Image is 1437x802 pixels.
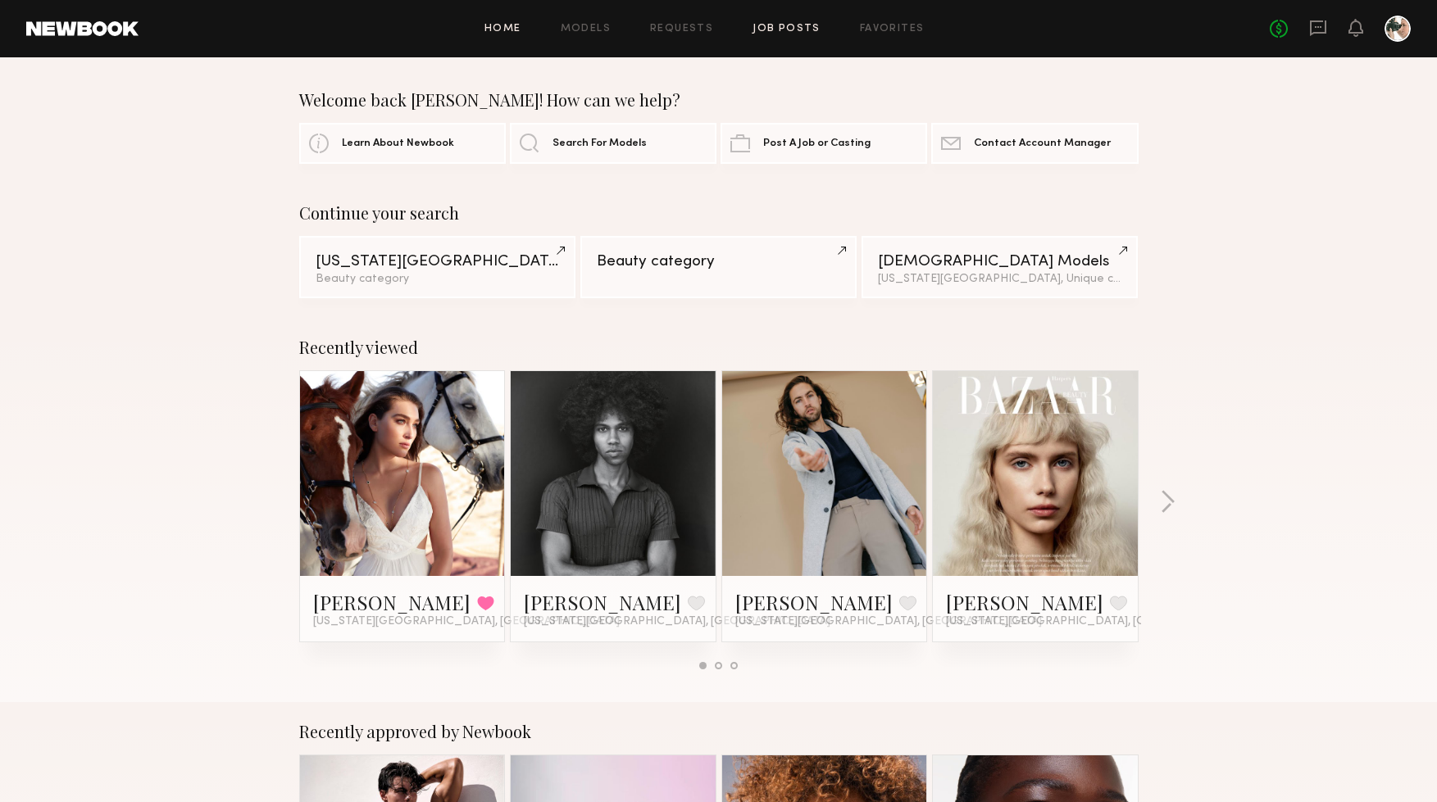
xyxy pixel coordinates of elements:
[650,24,713,34] a: Requests
[524,589,681,615] a: [PERSON_NAME]
[299,338,1139,357] div: Recently viewed
[299,203,1139,223] div: Continue your search
[561,24,611,34] a: Models
[860,24,925,34] a: Favorites
[299,90,1139,110] div: Welcome back [PERSON_NAME]! How can we help?
[735,589,893,615] a: [PERSON_NAME]
[316,274,559,285] div: Beauty category
[580,236,857,298] a: Beauty category
[721,123,927,164] a: Post A Job or Casting
[313,615,620,628] span: [US_STATE][GEOGRAPHIC_DATA], [GEOGRAPHIC_DATA]
[931,123,1138,164] a: Contact Account Manager
[878,254,1121,270] div: [DEMOGRAPHIC_DATA] Models
[946,615,1253,628] span: [US_STATE][GEOGRAPHIC_DATA], [GEOGRAPHIC_DATA]
[974,138,1111,149] span: Contact Account Manager
[878,274,1121,285] div: [US_STATE][GEOGRAPHIC_DATA], Unique category
[753,24,821,34] a: Job Posts
[313,589,471,615] a: [PERSON_NAME]
[862,236,1138,298] a: [DEMOGRAPHIC_DATA] Models[US_STATE][GEOGRAPHIC_DATA], Unique category
[299,236,575,298] a: [US_STATE][GEOGRAPHIC_DATA]Beauty category
[597,254,840,270] div: Beauty category
[299,722,1139,741] div: Recently approved by Newbook
[510,123,716,164] a: Search For Models
[524,615,830,628] span: [US_STATE][GEOGRAPHIC_DATA], [GEOGRAPHIC_DATA]
[553,138,647,149] span: Search For Models
[946,589,1103,615] a: [PERSON_NAME]
[299,123,506,164] a: Learn About Newbook
[763,138,871,149] span: Post A Job or Casting
[484,24,521,34] a: Home
[342,138,454,149] span: Learn About Newbook
[316,254,559,270] div: [US_STATE][GEOGRAPHIC_DATA]
[735,615,1042,628] span: [US_STATE][GEOGRAPHIC_DATA], [GEOGRAPHIC_DATA]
